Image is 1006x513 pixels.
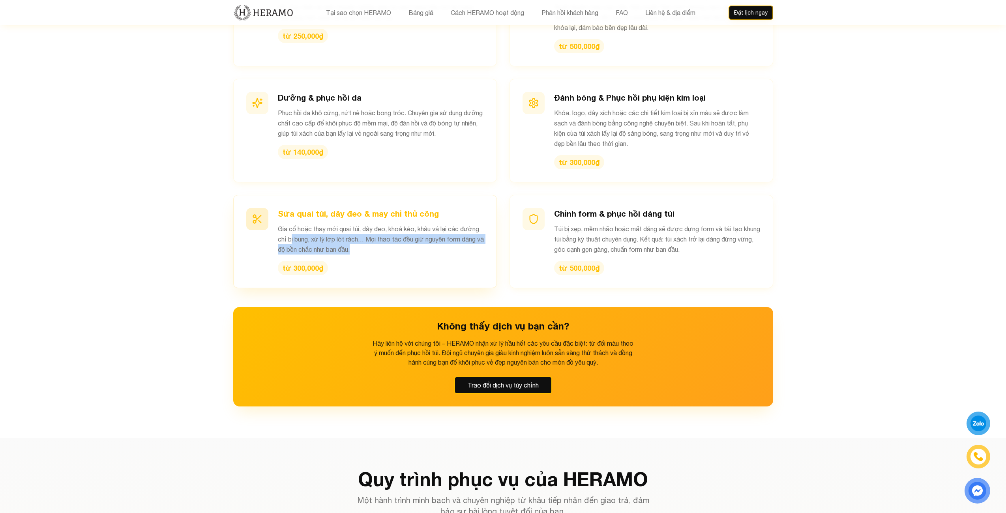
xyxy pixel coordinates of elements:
button: Cách HERAMO hoạt động [448,7,526,18]
button: Đặt lịch ngay [729,6,773,20]
h3: Không thấy dịch vụ bạn cần? [246,320,761,332]
p: Gia cố hoặc thay mới quai túi, dây đeo, khoá kéo, khâu vá lại các đường chỉ bị bung, xử lý lớp ló... [278,224,484,255]
div: từ 250,000₫ [278,29,328,43]
button: Tại sao chọn HERAMO [324,7,393,18]
h3: Dưỡng & phục hồi da [278,92,484,103]
p: Túi bị xẹp, mềm nhão hoặc mất dáng sẽ được dựng form và tái tạo khung túi bằng kỹ thuật chuyên dụ... [554,224,760,255]
img: new-logo.3f60348b.png [233,4,294,21]
a: phone-icon [968,446,989,468]
h3: Chỉnh form & phục hồi dáng túi [554,208,760,219]
button: Liên hệ & địa điểm [643,7,698,18]
p: Khóa, logo, dây xích hoặc các chi tiết kim loại bị xỉn màu sẽ được làm sạch và đánh bóng bằng côn... [554,108,760,149]
div: từ 300,000₫ [278,261,328,275]
button: FAQ [613,7,630,18]
div: từ 140,000₫ [278,145,328,159]
button: Bảng giá [406,7,436,18]
div: từ 500,000₫ [554,39,604,53]
img: phone-icon [972,451,984,462]
h3: Đánh bóng & Phục hồi phụ kiện kim loại [554,92,760,103]
div: từ 300,000₫ [554,155,604,169]
h3: Sửa quai túi, dây đeo & may chỉ thủ công [278,208,484,219]
button: Phản hồi khách hàng [539,7,601,18]
p: Hãy liên hệ với chúng tôi – HERAMO nhận xử lý hầu hết các yêu cầu đặc biệt: từ đổi màu theo ý muố... [371,339,636,367]
p: Phục hồi da khô cứng, nứt nẻ hoặc bong tróc. Chuyên gia sử dụng dưỡng chất cao cấp để khôi phục đ... [278,108,484,139]
h2: Quy trình phục vụ của HERAMO [233,470,773,489]
div: từ 500,000₫ [554,261,604,275]
button: Trao đổi dịch vụ tùy chỉnh [454,376,552,394]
